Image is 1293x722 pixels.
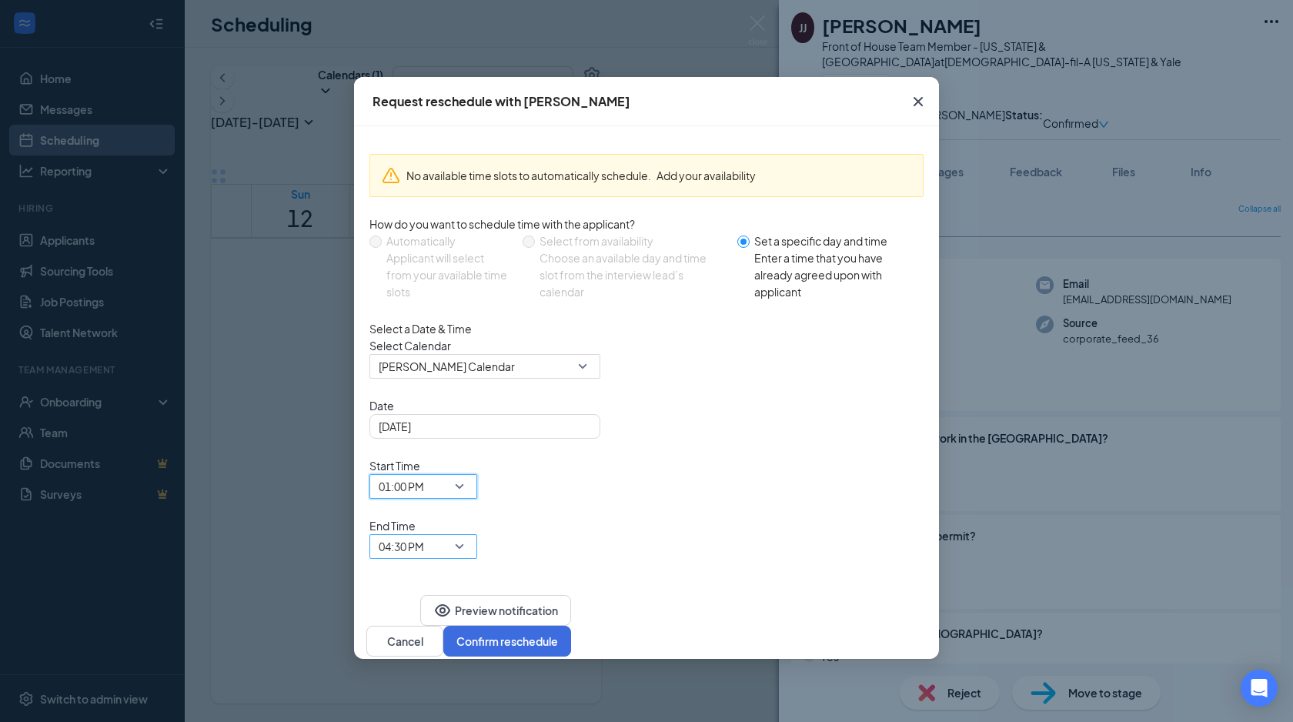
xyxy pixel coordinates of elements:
span: Start Time [369,457,477,474]
div: Automatically [386,232,510,249]
svg: Warning [382,166,400,185]
div: Applicant will select from your available time slots [386,249,510,300]
div: Enter a time that you have already agreed upon with applicant [754,249,911,300]
div: Choose an available day and time slot from the interview lead’s calendar [540,249,725,300]
span: Select Calendar [369,337,924,354]
div: Set a specific day and time [754,232,911,249]
span: Date [369,397,924,414]
span: [PERSON_NAME] Calendar [379,355,515,378]
button: Cancel [366,626,443,657]
button: Add your availability [657,167,756,184]
button: Confirm reschedule [443,626,571,657]
div: Request reschedule with [PERSON_NAME] [373,93,630,110]
button: EyePreview notification [420,595,571,626]
div: No available time slots to automatically schedule. [406,167,911,184]
div: Select from availability [540,232,725,249]
div: Open Intercom Messenger [1241,670,1278,707]
span: 01:00 PM [379,475,424,498]
span: 04:30 PM [379,535,424,558]
div: Select a Date & Time [369,320,924,337]
input: Oct 18, 2025 [379,418,588,435]
svg: Eye [433,601,452,620]
button: Close [897,77,939,126]
div: How do you want to schedule time with the applicant? [369,216,924,232]
span: End Time [369,517,477,534]
svg: Cross [909,92,927,111]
